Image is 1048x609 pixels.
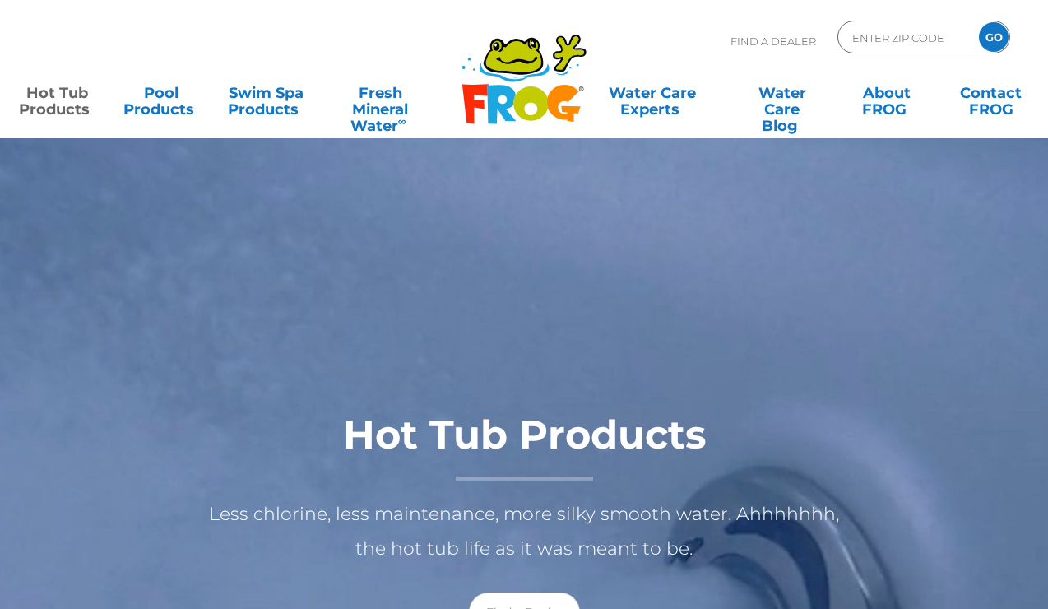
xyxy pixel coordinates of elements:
[195,497,853,566] p: Less chlorine, less maintenance, more silky smooth water. Ahhhhhhh, the hot tub life as it was me...
[741,77,823,109] a: Water CareBlog
[398,114,406,128] sup: ∞
[846,77,927,109] a: AboutFROG
[195,413,853,481] h1: Hot Tub Products
[16,77,98,109] a: Hot TubProducts
[851,26,962,49] input: Zip Code Form
[225,77,307,109] a: Swim SpaProducts
[330,77,431,109] a: Fresh MineralWater∞
[950,77,1032,109] a: ContactFROG
[121,77,202,109] a: PoolProducts
[587,77,718,109] a: Water CareExperts
[730,21,816,62] p: Find A Dealer
[979,22,1009,52] input: GO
